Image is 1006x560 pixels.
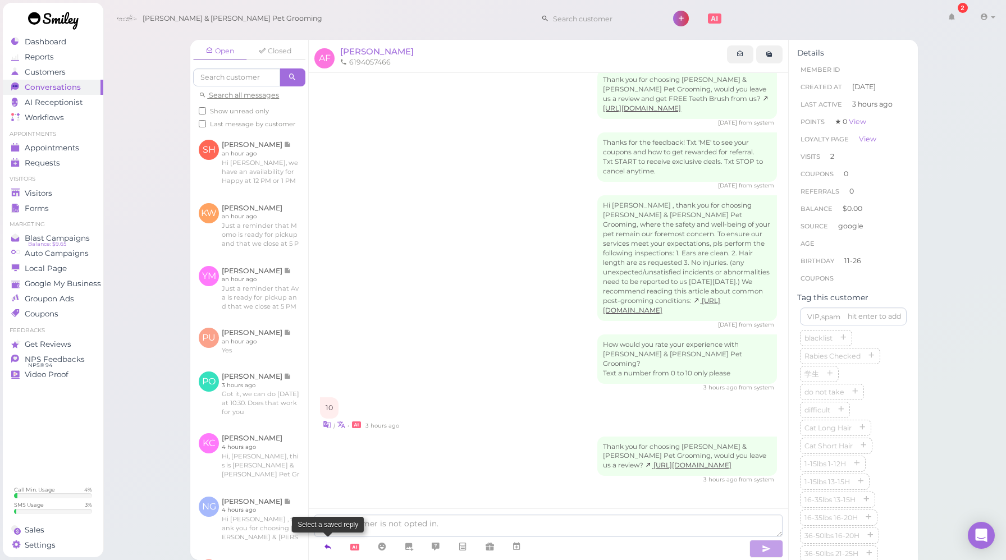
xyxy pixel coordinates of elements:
div: • [320,419,777,430]
a: Auto Campaigns [3,246,103,261]
span: Referrals [801,187,839,195]
span: 16-35lbs 16-20H [802,513,860,522]
div: Open Intercom Messenger [968,522,995,549]
span: blacklist [802,334,835,342]
span: Created At [801,83,842,91]
input: Search customer [193,68,280,86]
input: Last message by customer [199,120,206,127]
a: NPS Feedbacks NPS® 94 [3,352,103,367]
span: do not take [802,388,847,396]
a: Conversations [3,80,103,95]
span: Auto Campaigns [25,249,89,258]
a: Search all messages [199,91,279,99]
span: Last Active [801,100,842,108]
span: Customers [25,67,66,77]
a: Workflows [3,110,103,125]
div: Thank you for choosing [PERSON_NAME] & [PERSON_NAME] Pet Grooming, would you leave us a review? [597,437,777,476]
span: [PERSON_NAME] [340,46,414,57]
li: Appointments [3,130,103,138]
span: from system [739,321,774,328]
div: How would you rate your experience with [PERSON_NAME] & [PERSON_NAME] Pet Grooming? Text a number... [597,334,777,384]
a: Local Page [3,261,103,276]
span: 07/02/2025 02:37pm [718,182,739,189]
span: 07/02/2025 02:31pm [718,119,739,126]
a: Groupon Ads [3,291,103,306]
a: Reports [3,49,103,65]
div: 4 % [84,486,92,493]
span: Groupon Ads [25,294,74,304]
span: 36-50lbs 21-25H [802,549,861,558]
span: Local Page [25,264,67,273]
span: 3 hours ago [852,99,893,109]
li: 2 [797,148,909,166]
span: 学生 [802,370,821,378]
span: Get Reviews [25,339,71,349]
span: Visitors [25,189,52,198]
input: Search customer [549,10,658,27]
li: 0 [797,165,909,183]
span: from system [739,476,774,483]
div: Thanks for the feedback! Txt 'ME' to see your coupons and how to get rewarded for referral. Txt S... [597,132,777,182]
a: Coupons [3,306,103,322]
a: Visitors [3,186,103,201]
span: $0.00 [843,204,862,213]
span: Settings [25,540,56,550]
a: Get Reviews [3,337,103,352]
a: Closed [248,43,302,59]
a: Dashboard [3,34,103,49]
span: from system [739,119,774,126]
span: Visits [801,153,820,160]
a: [URL][DOMAIN_NAME] [603,297,720,314]
span: from system [739,182,774,189]
span: Coupons [801,170,834,178]
span: Source [801,222,828,230]
input: VIP,spam [800,307,907,325]
span: Show unread only [210,107,269,115]
span: Forms [25,204,49,213]
span: Points [801,118,825,126]
span: 36-50lbs 16-20H [802,531,862,540]
span: 07/02/2025 06:04pm [718,321,739,328]
span: 1-15lbs 1-12H [802,460,848,468]
li: 0 [797,182,909,200]
i: | [333,422,335,429]
span: Dashboard [25,37,66,47]
span: NPS® 94 [28,361,52,370]
a: View [859,135,876,143]
span: Workflows [25,113,64,122]
span: 10/02/2025 02:28pm [703,476,739,483]
span: Rabies Checked [802,352,863,360]
span: Reports [25,52,54,62]
span: 10/02/2025 02:28pm [703,384,739,391]
span: [DATE] [852,82,876,92]
div: 10 [320,397,339,419]
span: Sales [25,525,44,535]
a: Open [193,43,247,60]
span: Last message by customer [210,120,296,128]
span: Cat Short Hair [802,442,855,450]
span: from system [739,384,774,391]
span: NPS Feedbacks [25,355,85,364]
span: AF [314,48,335,68]
span: difficult [802,406,833,414]
a: Appointments [3,140,103,155]
div: 2 [958,3,968,13]
li: google [797,217,909,235]
div: Call Min. Usage [14,486,55,493]
span: Balance [801,205,834,213]
a: Customers [3,65,103,80]
span: Loyalty page [801,135,849,143]
a: Settings [3,538,103,553]
div: 3 % [85,501,92,508]
li: 11-26 [797,252,909,270]
div: SMS Usage [14,501,44,508]
li: Marketing [3,221,103,228]
input: Show unread only [199,107,206,114]
a: [URL][DOMAIN_NAME] [645,461,731,469]
span: Requests [25,158,60,168]
a: Sales [3,522,103,538]
span: 10/02/2025 02:28pm [365,422,399,429]
a: Blast Campaigns Balance: $9.65 [3,231,103,246]
span: Member ID [801,66,840,74]
a: Video Proof [3,367,103,382]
